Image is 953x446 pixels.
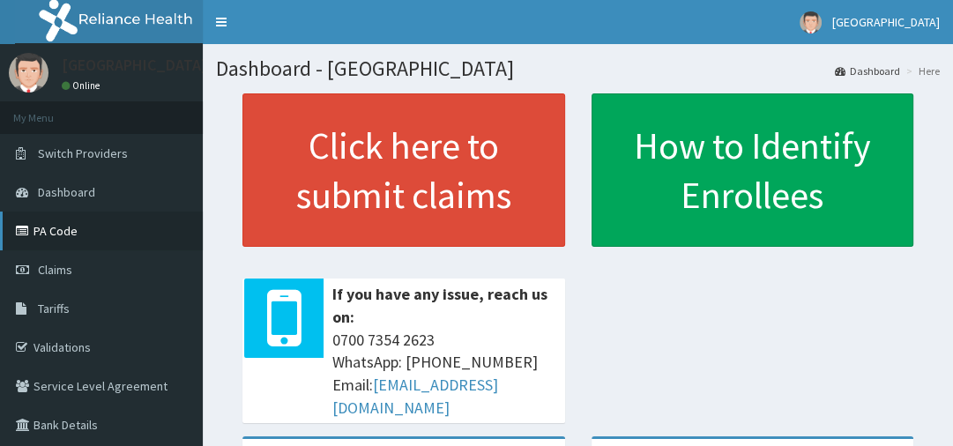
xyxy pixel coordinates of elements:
[38,262,72,278] span: Claims
[216,57,940,80] h1: Dashboard - [GEOGRAPHIC_DATA]
[800,11,822,33] img: User Image
[832,14,940,30] span: [GEOGRAPHIC_DATA]
[38,145,128,161] span: Switch Providers
[62,57,207,73] p: [GEOGRAPHIC_DATA]
[38,184,95,200] span: Dashboard
[592,93,914,247] a: How to Identify Enrollees
[332,329,556,420] span: 0700 7354 2623 WhatsApp: [PHONE_NUMBER] Email:
[242,93,565,247] a: Click here to submit claims
[835,63,900,78] a: Dashboard
[38,301,70,316] span: Tariffs
[902,63,940,78] li: Here
[9,53,48,93] img: User Image
[332,284,547,327] b: If you have any issue, reach us on:
[62,79,104,92] a: Online
[332,375,498,418] a: [EMAIL_ADDRESS][DOMAIN_NAME]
